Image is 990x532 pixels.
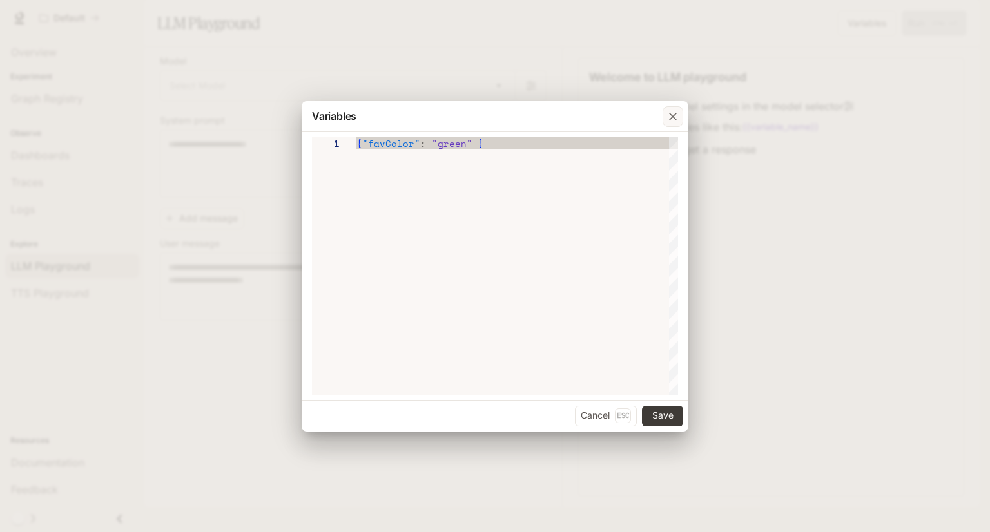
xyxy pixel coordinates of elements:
p: Esc [615,408,631,423]
button: Save [642,406,683,426]
span: { [356,137,362,150]
span: "green" [432,137,472,150]
div: 1 [312,137,340,149]
span: } [478,137,484,150]
button: CancelEsc [575,406,637,426]
span: "favColor" [362,137,420,150]
p: Variables [312,108,356,124]
span: : [420,137,426,150]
